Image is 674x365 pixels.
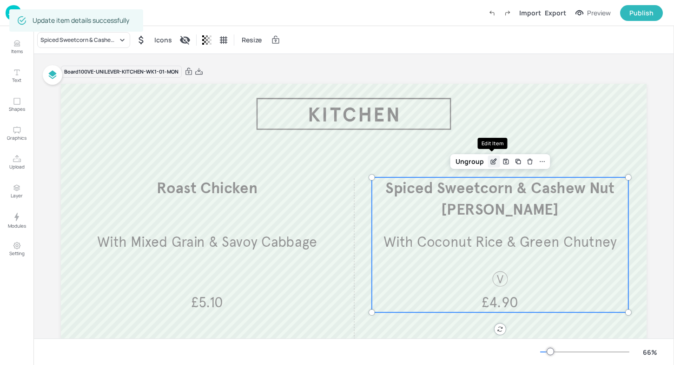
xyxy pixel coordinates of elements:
div: Edit Item [478,138,508,149]
div: Delete [524,155,536,168]
div: Publish [629,8,654,18]
div: Edit Item [488,155,500,168]
div: Preview [587,8,611,18]
span: With Coconut Rice & Green Chutney [383,234,616,251]
div: Spiced Sweetcorn & Cashew Nut [PERSON_NAME] [40,36,118,44]
img: logo-86c26b7e.jpg [6,5,21,20]
div: Hide symbol [134,33,149,47]
div: Icons [152,33,174,47]
span: Roast Chicken [157,179,258,198]
button: Publish [620,5,663,21]
span: Resize [240,35,264,45]
div: Update item details successfully [33,12,129,29]
div: Duplicate [512,155,524,168]
div: Display condition [178,33,192,47]
span: With Mixed Grain & Savoy Cabbage [97,234,317,251]
div: Export [545,8,566,18]
span: Spiced Sweetcorn & Cashew Nut [PERSON_NAME] [385,179,615,219]
span: £5.10 [191,294,224,311]
div: 66 % [639,347,661,357]
label: Undo (Ctrl + Z) [484,5,500,21]
button: Preview [570,6,616,20]
label: Redo (Ctrl + Y) [500,5,515,21]
div: Board 100VE-UNILEVER-KITCHEN-WK1-01-MON [61,66,182,78]
div: Ungroup [452,155,488,168]
div: Save Layout [500,155,512,168]
span: £4.90 [482,294,518,311]
div: Import [519,8,541,18]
